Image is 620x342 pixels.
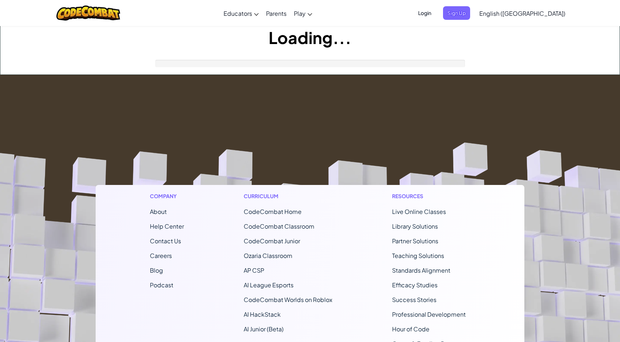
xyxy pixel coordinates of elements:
a: Parents [262,3,290,23]
span: Play [294,10,306,17]
a: Professional Development [392,310,466,318]
a: Hour of Code [392,325,429,333]
a: Efficacy Studies [392,281,438,289]
a: AI HackStack [244,310,281,318]
a: Play [290,3,316,23]
span: English ([GEOGRAPHIC_DATA]) [479,10,565,17]
a: About [150,208,167,215]
a: CodeCombat Worlds on Roblox [244,296,332,303]
a: CodeCombat Classroom [244,222,314,230]
button: Sign Up [443,6,470,20]
span: CodeCombat Home [244,208,302,215]
a: Podcast [150,281,173,289]
a: Partner Solutions [392,237,438,245]
a: Ozaria Classroom [244,252,292,259]
a: Teaching Solutions [392,252,444,259]
a: Educators [220,3,262,23]
h1: Loading... [0,26,620,49]
a: CodeCombat Junior [244,237,300,245]
span: Educators [224,10,252,17]
h1: Curriculum [244,192,332,200]
a: Success Stories [392,296,436,303]
button: Login [414,6,436,20]
a: Help Center [150,222,184,230]
img: CodeCombat logo [56,6,121,21]
a: AI League Esports [244,281,294,289]
a: Blog [150,266,163,274]
a: AP CSP [244,266,264,274]
a: Standards Alignment [392,266,450,274]
h1: Resources [392,192,470,200]
a: English ([GEOGRAPHIC_DATA]) [476,3,569,23]
a: Library Solutions [392,222,438,230]
a: Careers [150,252,172,259]
span: Contact Us [150,237,181,245]
h1: Company [150,192,184,200]
a: AI Junior (Beta) [244,325,284,333]
a: Live Online Classes [392,208,446,215]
